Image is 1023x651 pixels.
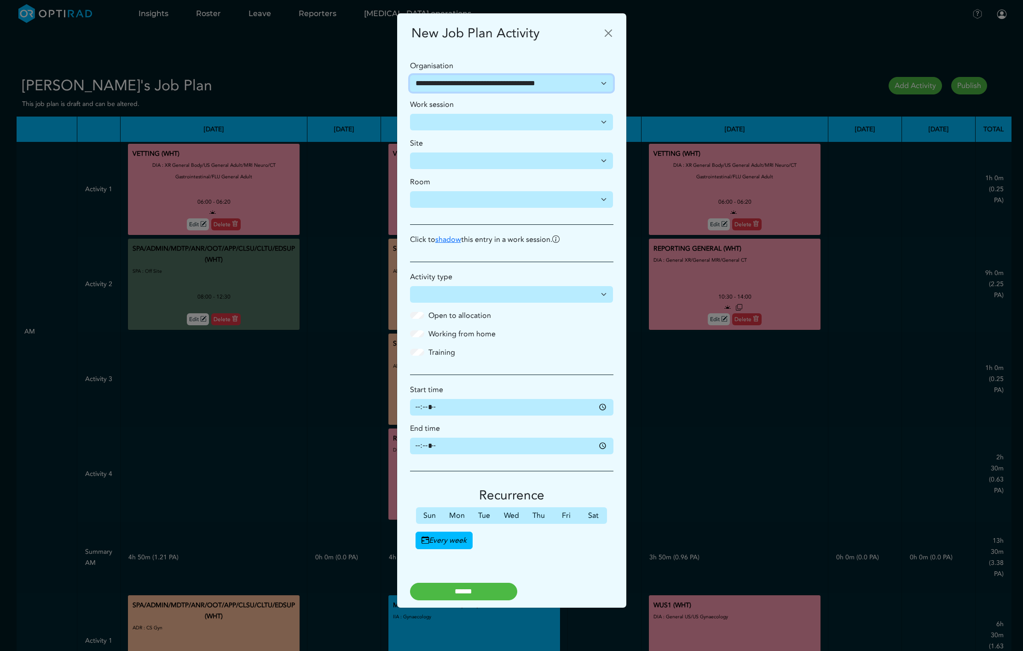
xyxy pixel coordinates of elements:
[410,176,430,188] label: Room
[525,507,552,524] label: Thu
[410,271,452,282] label: Activity type
[601,26,616,41] button: Close
[410,488,613,504] h3: Recurrence
[428,328,496,340] label: Working from home
[416,507,443,524] label: Sun
[428,347,455,358] label: Training
[410,423,440,434] label: End time
[410,60,453,71] label: Organisation
[405,234,619,245] p: Click to this entry in a work session.
[410,99,454,110] label: Work session
[435,235,461,245] a: shadow
[470,507,497,524] label: Tue
[410,384,443,395] label: Start time
[428,310,491,321] label: Open to allocation
[411,23,539,43] h5: New Job Plan Activity
[498,507,525,524] label: Wed
[580,507,607,524] label: Sat
[552,235,560,245] i: To shadow the entry is to show a duplicate in another work session.
[443,507,470,524] label: Mon
[553,507,580,524] label: Fri
[410,138,423,149] label: Site
[416,532,473,549] i: Every week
